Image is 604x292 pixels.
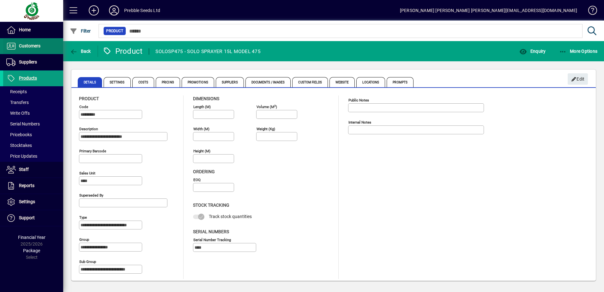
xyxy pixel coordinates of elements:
[583,1,596,22] a: Knowledge Base
[558,46,599,57] button: More Options
[3,97,63,108] a: Transfers
[156,77,180,87] span: Pricing
[356,77,385,87] span: Locations
[68,46,93,57] button: Back
[19,43,40,48] span: Customers
[182,77,214,87] span: Promotions
[245,77,291,87] span: Documents / Images
[6,89,27,94] span: Receipts
[79,105,88,109] mat-label: Code
[6,121,40,126] span: Serial Numbers
[79,96,99,101] span: Product
[19,27,31,32] span: Home
[216,77,244,87] span: Suppliers
[274,104,276,107] sup: 3
[79,215,87,220] mat-label: Type
[193,96,219,101] span: Dimensions
[68,25,93,37] button: Filter
[19,183,34,188] span: Reports
[209,214,252,219] span: Track stock quantities
[568,73,588,85] button: Edit
[348,120,371,125] mat-label: Internal Notes
[79,171,95,175] mat-label: Sales unit
[3,119,63,129] a: Serial Numbers
[193,105,211,109] mat-label: Length (m)
[257,127,275,131] mat-label: Weight (Kg)
[3,38,63,54] a: Customers
[6,100,29,105] span: Transfers
[79,193,103,198] mat-label: Superseded by
[19,215,35,220] span: Support
[6,111,30,116] span: Write Offs
[257,105,277,109] mat-label: Volume (m )
[518,46,547,57] button: Enquiry
[3,108,63,119] a: Write Offs
[3,162,63,178] a: Staff
[3,194,63,210] a: Settings
[400,5,577,15] div: [PERSON_NAME] [PERSON_NAME] [PERSON_NAME][EMAIL_ADDRESS][DOMAIN_NAME]
[63,46,98,57] app-page-header-button: Back
[193,229,229,234] span: Serial Numbers
[387,77,414,87] span: Prompts
[193,127,209,131] mat-label: Width (m)
[519,49,546,54] span: Enquiry
[132,77,154,87] span: Costs
[18,235,45,240] span: Financial Year
[193,149,210,153] mat-label: Height (m)
[3,178,63,194] a: Reports
[6,132,32,137] span: Pricebooks
[6,143,32,148] span: Stocktakes
[193,237,231,242] mat-label: Serial Number tracking
[23,248,40,253] span: Package
[19,167,29,172] span: Staff
[193,169,215,174] span: Ordering
[292,77,328,87] span: Custom Fields
[3,151,63,161] a: Price Updates
[6,154,37,159] span: Price Updates
[70,49,91,54] span: Back
[3,22,63,38] a: Home
[103,46,143,56] div: Product
[329,77,355,87] span: Website
[3,129,63,140] a: Pricebooks
[348,98,369,102] mat-label: Public Notes
[3,140,63,151] a: Stocktakes
[106,28,123,34] span: Product
[124,5,160,15] div: Prebble Seeds Ltd
[78,77,102,87] span: Details
[155,46,261,57] div: SOLOSP475 - SOLO SPRAYER 15L MODEL 475
[193,203,229,208] span: Stock Tracking
[104,5,124,16] button: Profile
[19,59,37,64] span: Suppliers
[193,178,201,182] mat-label: EOQ
[79,149,106,153] mat-label: Primary barcode
[571,74,585,84] span: Edit
[19,199,35,204] span: Settings
[19,76,37,81] span: Products
[79,127,98,131] mat-label: Description
[104,77,131,87] span: Settings
[84,5,104,16] button: Add
[3,210,63,226] a: Support
[559,49,598,54] span: More Options
[79,259,96,264] mat-label: Sub group
[79,237,89,242] mat-label: Group
[70,28,91,33] span: Filter
[3,86,63,97] a: Receipts
[3,54,63,70] a: Suppliers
